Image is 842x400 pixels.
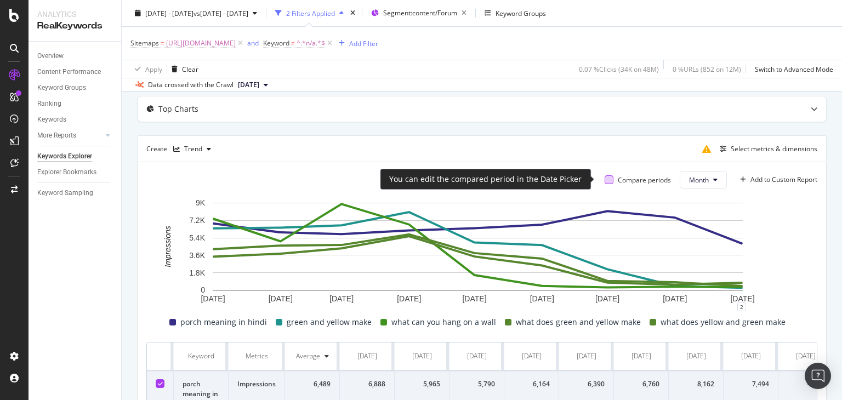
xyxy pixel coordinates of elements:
[163,226,172,267] text: Impressions
[715,142,817,156] button: Select metrics & dimensions
[37,66,101,78] div: Content Performance
[130,4,261,22] button: [DATE] - [DATE]vs[DATE] - [DATE]
[294,379,331,389] div: 6,489
[367,4,471,22] button: Segment:content/Forum
[37,114,66,125] div: Keywords
[166,36,236,51] span: [URL][DOMAIN_NAME]
[37,114,113,125] a: Keywords
[631,351,651,361] div: [DATE]
[737,302,746,311] div: 2
[467,351,487,361] div: [DATE]
[731,144,817,153] div: Select metrics & dimensions
[805,363,831,389] div: Open Intercom Messenger
[37,151,113,162] a: Keywords Explorer
[680,171,727,188] button: Month
[296,351,320,361] div: Average
[183,351,219,361] div: Keyword
[389,174,582,185] div: You can edit the compared period in the Date Picker
[37,66,113,78] a: Content Performance
[196,199,206,208] text: 9K
[145,64,162,73] div: Apply
[182,64,198,73] div: Clear
[37,167,113,178] a: Explorer Bookmarks
[349,379,385,389] div: 6,888
[37,50,113,62] a: Overview
[247,38,259,48] button: and
[145,8,194,18] span: [DATE] - [DATE]
[513,379,550,389] div: 6,164
[391,316,496,329] span: what can you hang on a wall
[796,351,816,361] div: [DATE]
[334,37,378,50] button: Add Filter
[462,294,486,303] text: [DATE]
[189,268,205,277] text: 1.8K
[130,38,159,48] span: Sitemaps
[755,64,833,73] div: Switch to Advanced Mode
[189,251,205,260] text: 3.6K
[146,197,809,307] svg: A chart.
[201,286,205,295] text: 0
[736,171,817,188] button: Add to Custom Report
[238,80,259,90] span: 2025 Sep. 1st
[530,294,554,303] text: [DATE]
[37,187,93,199] div: Keyword Sampling
[577,351,596,361] div: [DATE]
[184,146,202,152] div: Trend
[663,294,687,303] text: [DATE]
[496,8,546,18] div: Keyword Groups
[732,379,769,389] div: 7,494
[329,294,354,303] text: [DATE]
[678,379,714,389] div: 8,162
[403,379,440,389] div: 5,965
[161,38,164,48] span: =
[595,294,619,303] text: [DATE]
[689,175,709,185] span: Month
[623,379,659,389] div: 6,760
[412,351,432,361] div: [DATE]
[148,80,234,90] div: Data crossed with the Crawl
[37,82,113,94] a: Keyword Groups
[730,294,754,303] text: [DATE]
[787,379,824,389] div: 4,789
[189,216,205,225] text: 7.2K
[458,379,495,389] div: 5,790
[234,78,272,92] button: [DATE]
[349,38,378,48] div: Add Filter
[579,64,659,73] div: 0.07 % Clicks ( 34K on 48M )
[37,9,112,20] div: Analytics
[348,8,357,19] div: times
[750,60,833,78] button: Switch to Advanced Mode
[37,151,92,162] div: Keywords Explorer
[37,130,76,141] div: More Reports
[37,98,61,110] div: Ranking
[237,351,276,361] div: Metrics
[397,294,421,303] text: [DATE]
[286,8,335,18] div: 2 Filters Applied
[146,140,215,158] div: Create
[480,4,550,22] button: Keyword Groups
[194,8,248,18] span: vs [DATE] - [DATE]
[37,20,112,32] div: RealKeywords
[130,60,162,78] button: Apply
[661,316,786,329] span: what does yellow and green make
[37,187,113,199] a: Keyword Sampling
[37,50,64,62] div: Overview
[189,233,205,242] text: 5.4K
[357,351,377,361] div: [DATE]
[750,176,817,183] div: Add to Custom Report
[383,8,457,18] span: Segment: content/Forum
[37,167,96,178] div: Explorer Bookmarks
[287,316,372,329] span: green and yellow make
[37,82,86,94] div: Keyword Groups
[271,4,348,22] button: 2 Filters Applied
[291,38,295,48] span: ≠
[158,104,198,115] div: Top Charts
[169,140,215,158] button: Trend
[37,130,103,141] a: More Reports
[686,351,706,361] div: [DATE]
[673,64,741,73] div: 0 % URLs ( 852 on 12M )
[522,351,542,361] div: [DATE]
[167,60,198,78] button: Clear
